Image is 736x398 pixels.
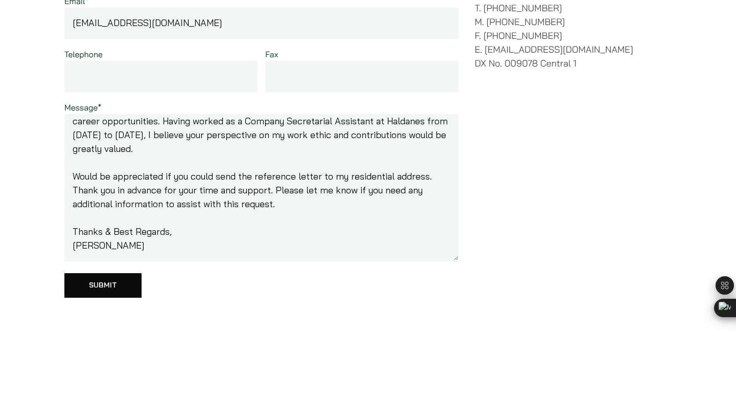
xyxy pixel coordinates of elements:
label: Message [64,102,101,113]
input: Submit [64,273,142,298]
label: Fax [265,49,278,59]
p: T. [PHONE_NUMBER] M. [PHONE_NUMBER] F. [PHONE_NUMBER] E. [EMAIL_ADDRESS][DOMAIN_NAME] DX No. 0090... [475,1,672,70]
label: Telephone [64,49,103,59]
